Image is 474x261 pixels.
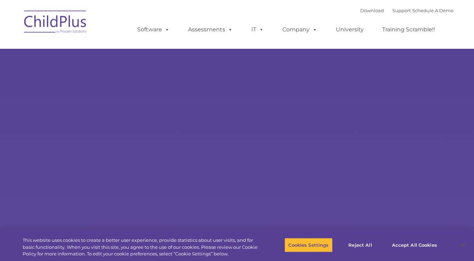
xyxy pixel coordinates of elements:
[360,8,453,13] font: |
[181,23,240,37] a: Assessments
[339,238,382,252] button: Reject All
[275,23,324,37] a: Company
[360,8,384,13] a: Download
[375,23,442,37] a: Training Scramble!!
[455,237,471,253] button: Close
[23,237,261,258] div: This website uses cookies to create a better user experience, provide statistics about user visit...
[388,238,441,252] button: Accept All Cookies
[412,8,453,13] a: Schedule A Demo
[130,23,177,37] a: Software
[244,23,271,37] a: IT
[284,238,332,252] button: Cookies Settings
[329,23,371,37] a: University
[21,6,90,40] img: ChildPlus by Procare Solutions
[392,8,411,13] a: Support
